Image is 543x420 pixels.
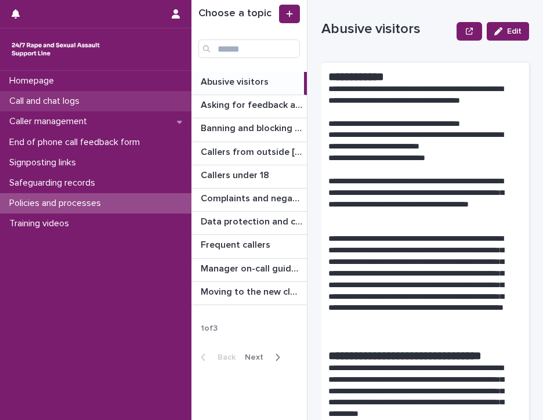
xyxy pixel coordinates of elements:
[507,27,522,35] span: Edit
[191,212,307,235] a: Data protection and confidentiality guidanceData protection and confidentiality guidance
[5,157,85,168] p: Signposting links
[5,75,63,86] p: Homepage
[245,353,270,361] span: Next
[201,261,305,274] p: Manager on-call guidance
[201,97,305,111] p: Asking for feedback and demographic data
[191,282,307,305] a: Moving to the new cloud contact centreMoving to the new cloud contact centre
[198,39,300,58] input: Search
[191,118,307,142] a: Banning and blocking callersBanning and blocking callers
[201,284,305,298] p: Moving to the new cloud contact centre
[5,137,149,148] p: End of phone call feedback form
[201,214,305,227] p: Data protection and confidentiality guidance
[201,144,305,158] p: Callers from outside England & Wales
[201,237,273,251] p: Frequent callers
[321,21,452,38] p: Abusive visitors
[201,74,271,88] p: Abusive visitors
[5,198,110,209] p: Policies and processes
[191,314,227,343] p: 1 of 3
[191,95,307,118] a: Asking for feedback and demographic dataAsking for feedback and demographic data
[191,72,307,95] a: Abusive visitorsAbusive visitors
[487,22,529,41] button: Edit
[201,168,271,181] p: Callers under 18
[5,116,96,127] p: Caller management
[191,142,307,165] a: Callers from outside [GEOGRAPHIC_DATA]Callers from outside [GEOGRAPHIC_DATA]
[5,96,89,107] p: Call and chat logs
[201,121,305,134] p: Banning and blocking callers
[240,352,289,363] button: Next
[9,38,102,61] img: rhQMoQhaT3yELyF149Cw
[191,165,307,189] a: Callers under 18Callers under 18
[201,191,305,204] p: Complaints and negative feedback
[198,8,277,20] h1: Choose a topic
[191,259,307,282] a: Manager on-call guidanceManager on-call guidance
[5,178,104,189] p: Safeguarding records
[191,189,307,212] a: Complaints and negative feedbackComplaints and negative feedback
[191,235,307,258] a: Frequent callersFrequent callers
[211,353,236,361] span: Back
[191,352,240,363] button: Back
[5,218,78,229] p: Training videos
